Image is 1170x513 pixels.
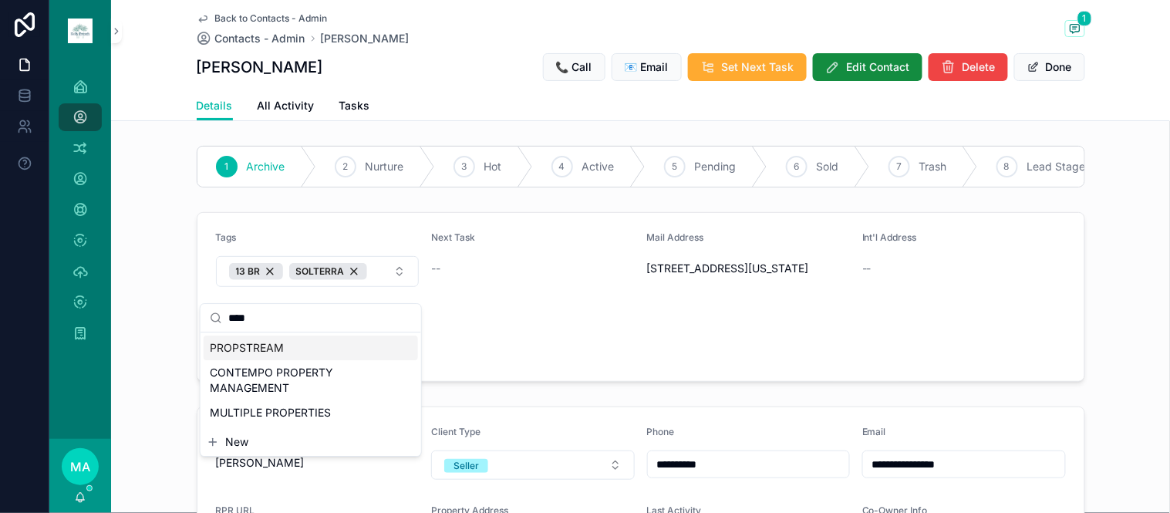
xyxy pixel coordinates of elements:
span: Pending [695,159,737,174]
span: MULTIPLE PROPERTIES [210,405,331,420]
button: 1 [1065,20,1085,39]
span: Archive [247,159,285,174]
img: App logo [68,19,93,43]
span: [PERSON_NAME] [216,455,420,471]
span: Edit Contact [847,59,910,75]
span: Phone [647,426,675,437]
span: Hot [484,159,502,174]
span: Tags [216,231,237,243]
span: Back to Contacts - Admin [215,12,328,25]
span: 2 [342,160,348,173]
button: Done [1014,53,1085,81]
span: Client Type [431,426,480,437]
span: Int'l Address [862,231,917,243]
a: Contacts - Admin [197,31,305,46]
span: -- [431,261,440,276]
div: Suggestions [201,332,421,428]
span: Trash [919,159,947,174]
span: MA [70,457,90,476]
span: 3 [461,160,467,173]
span: Tasks [339,98,370,113]
span: [STREET_ADDRESS][US_STATE] [647,261,851,276]
span: 1 [224,160,228,173]
span: Email [862,426,886,437]
span: Nurture [366,159,404,174]
span: Mail Address [647,231,704,243]
span: CONTEMPO PROPERTY MANAGEMENT [210,365,393,396]
button: Unselect 701 [229,263,283,280]
span: Set Next Task [722,59,794,75]
span: 4 [559,160,565,173]
a: All Activity [258,92,315,123]
button: Unselect 821 [289,263,367,280]
button: Set Next Task [688,53,807,81]
button: Select Button [216,256,420,287]
button: 📞 Call [543,53,605,81]
span: -- [862,261,872,276]
div: Seller [454,459,479,473]
span: All Activity [258,98,315,113]
span: 📞 Call [556,59,592,75]
button: New [207,434,415,450]
span: Next Task [431,231,475,243]
span: Sold [817,159,839,174]
a: [PERSON_NAME] [321,31,410,46]
span: Lead Stage [1027,159,1086,174]
button: 📧 Email [612,53,682,81]
span: Delete [963,59,996,75]
span: SOLTERRA [296,265,345,278]
span: 5 [672,160,677,173]
a: Tasks [339,92,370,123]
span: 6 [794,160,799,173]
span: 7 [896,160,902,173]
span: Contacts - Admin [215,31,305,46]
span: New [225,434,248,450]
span: 1 [1077,11,1092,26]
a: Details [197,92,233,121]
span: 📧 Email [625,59,669,75]
a: Back to Contacts - Admin [197,12,328,25]
span: 8 [1004,160,1010,173]
button: Delete [929,53,1008,81]
button: Edit Contact [813,53,922,81]
span: Details [197,98,233,113]
span: PROPSTREAM [210,340,284,356]
div: scrollable content [49,62,111,367]
span: 13 BR [236,265,261,278]
h1: [PERSON_NAME] [197,56,323,78]
button: Select Button [431,451,635,480]
span: Active [582,159,615,174]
